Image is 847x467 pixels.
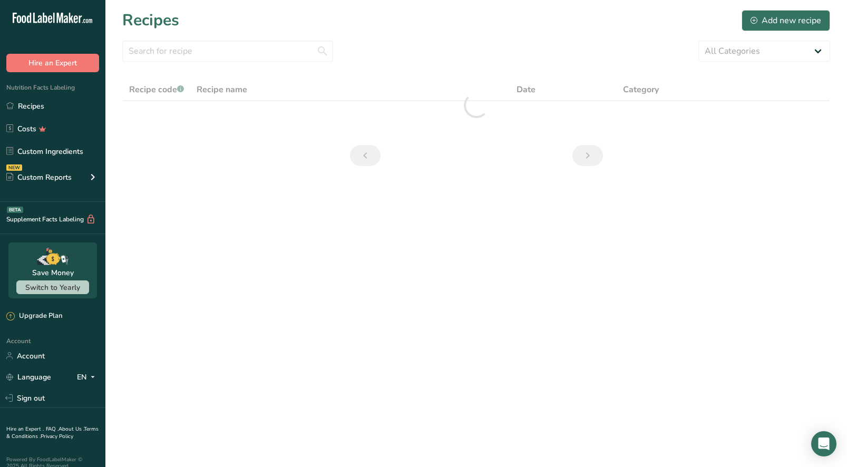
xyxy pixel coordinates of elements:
div: EN [77,371,99,383]
a: Previous page [350,145,381,166]
a: Next page [572,145,603,166]
a: Terms & Conditions . [6,425,99,440]
div: Save Money [32,267,74,278]
button: Hire an Expert [6,54,99,72]
a: FAQ . [46,425,59,433]
div: NEW [6,164,22,171]
div: BETA [7,207,23,213]
a: Privacy Policy [41,433,73,440]
div: Add new recipe [751,14,821,27]
a: About Us . [59,425,84,433]
input: Search for recipe [122,41,333,62]
div: Custom Reports [6,172,72,183]
h1: Recipes [122,8,179,32]
div: Upgrade Plan [6,311,62,322]
span: Switch to Yearly [25,283,80,293]
button: Add new recipe [742,10,830,31]
button: Switch to Yearly [16,280,89,294]
div: Open Intercom Messenger [811,431,836,456]
a: Hire an Expert . [6,425,44,433]
a: Language [6,368,51,386]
